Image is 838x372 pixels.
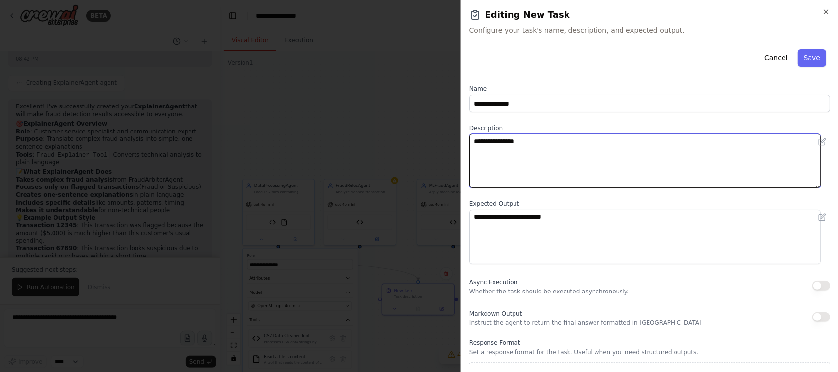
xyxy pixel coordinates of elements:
button: Open in editor [816,212,828,223]
span: Markdown Output [469,310,522,317]
h2: Editing New Task [469,8,830,22]
label: Description [469,124,830,132]
button: Open in editor [816,136,828,148]
label: Response Format [469,339,830,346]
label: Name [469,85,830,93]
p: Whether the task should be executed asynchronously. [469,288,629,295]
p: Instruct the agent to return the final answer formatted in [GEOGRAPHIC_DATA] [469,319,702,327]
button: Cancel [758,49,793,67]
label: Expected Output [469,200,830,208]
span: Configure your task's name, description, and expected output. [469,26,830,35]
p: Set a response format for the task. Useful when you need structured outputs. [469,348,830,356]
button: Save [798,49,826,67]
span: Async Execution [469,279,517,286]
